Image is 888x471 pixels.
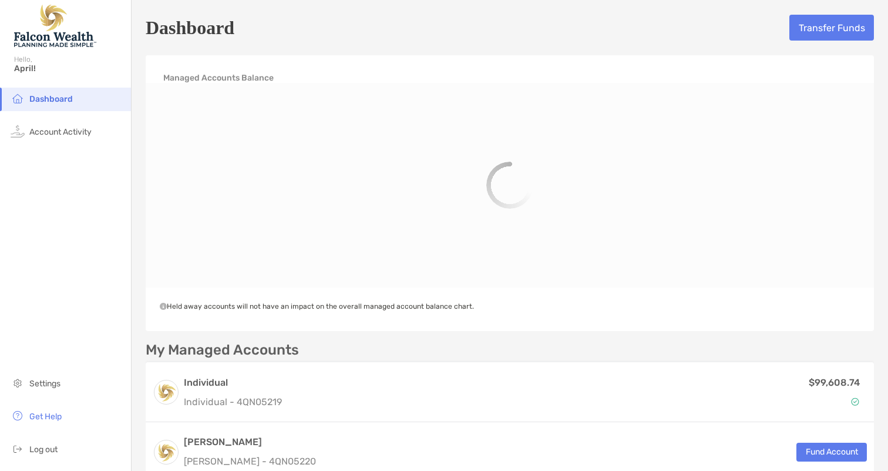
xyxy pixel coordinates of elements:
[11,409,25,423] img: get-help icon
[184,454,316,469] p: [PERSON_NAME] - 4QN05220
[809,375,860,390] p: $99,608.74
[789,15,874,41] button: Transfer Funds
[14,64,124,74] span: April!
[29,94,73,104] span: Dashboard
[160,302,474,310] span: Held away accounts will not have an impact on the overall managed account balance chart.
[184,435,316,449] h3: [PERSON_NAME]
[11,124,25,138] img: activity icon
[11,376,25,390] img: settings icon
[184,376,282,390] h3: Individual
[11,442,25,456] img: logout icon
[851,397,859,406] img: Account Status icon
[146,14,234,41] h5: Dashboard
[29,127,92,137] span: Account Activity
[29,412,62,422] span: Get Help
[163,73,274,83] h4: Managed Accounts Balance
[14,5,96,47] img: Falcon Wealth Planning Logo
[154,440,178,464] img: logo account
[154,380,178,404] img: logo account
[796,443,867,462] button: Fund Account
[11,91,25,105] img: household icon
[146,343,299,358] p: My Managed Accounts
[184,395,282,409] p: Individual - 4QN05219
[29,445,58,455] span: Log out
[29,379,60,389] span: Settings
